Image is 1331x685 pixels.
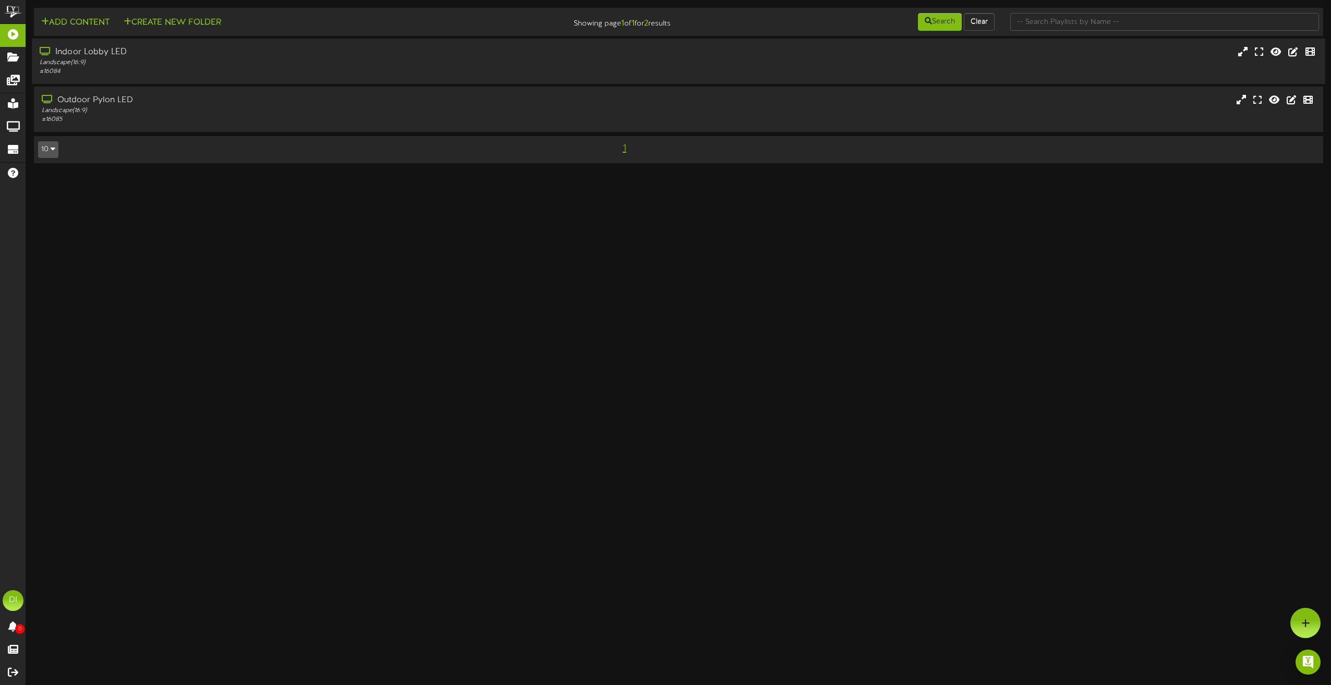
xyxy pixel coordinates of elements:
div: Landscape ( 16:9 ) [40,58,563,67]
div: DI [3,590,23,611]
button: Search [918,13,962,31]
div: # 16085 [42,115,563,124]
strong: 1 [632,19,635,28]
input: -- Search Playlists by Name -- [1010,13,1319,31]
strong: 1 [621,19,624,28]
span: 1 [620,143,629,154]
div: # 16084 [40,67,563,76]
button: 10 [38,141,58,158]
strong: 2 [644,19,648,28]
div: Outdoor Pylon LED [42,94,563,106]
div: Open Intercom Messenger [1296,650,1321,675]
span: 0 [15,624,25,634]
button: Create New Folder [120,16,224,29]
div: Showing page of for results [463,12,679,30]
button: Clear [964,13,995,31]
div: Indoor Lobby LED [40,46,563,58]
button: Add Content [38,16,113,29]
div: Landscape ( 16:9 ) [42,106,563,115]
